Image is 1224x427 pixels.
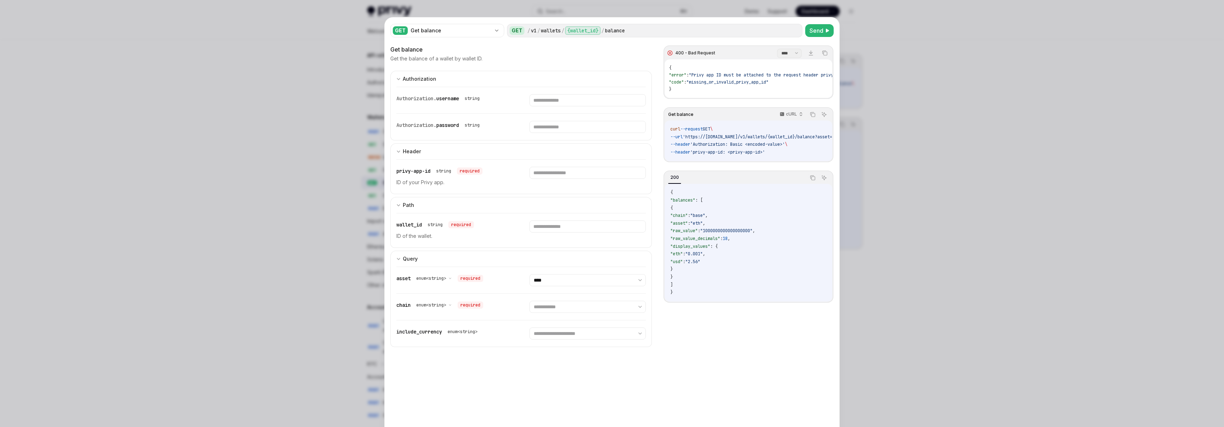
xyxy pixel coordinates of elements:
[723,236,728,241] span: 18
[703,251,705,257] span: ,
[390,55,482,62] p: Get the balance of a wallet by wallet ID.
[396,94,482,103] div: Authorization.username
[785,142,787,147] span: \
[686,72,689,78] span: :
[670,205,673,211] span: {
[690,142,785,147] span: 'Authorization: Basic <encoded-value>'
[416,275,452,282] button: enum<string>
[669,79,684,85] span: "code"
[390,251,652,267] button: expand input section
[683,259,685,265] span: :
[416,276,446,281] span: enum<string>
[675,50,715,56] div: 400 - Bad Request
[390,143,652,159] button: expand input section
[670,142,690,147] span: --header
[670,126,680,132] span: curl
[396,178,512,187] p: ID of your Privy app.
[685,259,700,265] span: "2.56"
[683,134,845,140] span: 'https://[DOMAIN_NAME]/v1/wallets/{wallet_id}/balance?asset=usdc'
[396,220,474,229] div: wallet_id
[670,289,673,295] span: }
[403,201,414,209] div: Path
[698,228,700,234] span: :
[685,251,703,257] span: "0.001"
[670,244,710,249] span: "display_values"
[776,108,806,121] button: cURL
[690,220,703,226] span: "eth"
[396,122,436,128] span: Authorization.
[688,213,690,218] span: :
[670,197,695,203] span: "balances"
[565,26,601,35] div: {wallet_id}
[690,149,765,155] span: 'privy-app-id: <privy-app-id>'
[541,27,561,34] div: wallets
[695,197,703,203] span: : [
[728,236,730,241] span: ,
[390,45,652,54] div: Get balance
[527,27,530,34] div: /
[396,121,482,129] div: Authorization.password
[808,173,817,182] button: Copy the contents from the code block
[690,213,705,218] span: "base"
[700,228,753,234] span: "1000000000000000000"
[396,327,480,336] div: include_currency
[670,236,720,241] span: "raw_value_decimals"
[396,95,436,102] span: Authorization.
[786,111,797,117] p: cURL
[396,275,411,282] span: asset
[458,301,483,309] div: required
[601,27,604,34] div: /
[686,79,769,85] span: "missing_or_invalid_privy_app_id"
[403,75,436,83] div: Authorization
[396,302,411,308] span: chain
[411,27,491,34] div: Get balance
[605,27,625,34] div: balance
[390,197,652,213] button: expand input section
[457,167,482,175] div: required
[670,251,683,257] span: "eth"
[820,48,829,58] button: Copy the contents from the code block
[753,228,755,234] span: ,
[703,220,705,226] span: ,
[396,232,512,240] p: ID of the wallet.
[416,301,452,309] button: enum<string>
[670,259,683,265] span: "usd"
[531,27,537,34] div: v1
[436,95,459,102] span: username
[670,149,690,155] span: --header
[819,110,829,119] button: Ask AI
[710,244,718,249] span: : {
[808,110,817,119] button: Copy the contents from the code block
[393,26,408,35] div: GET
[396,167,482,175] div: privy-app-id
[688,220,690,226] span: :
[805,24,834,37] button: Send
[448,221,474,228] div: required
[669,65,671,71] span: {
[416,302,446,308] span: enum<string>
[705,213,708,218] span: ,
[510,26,524,35] div: GET
[668,112,693,117] span: Get balance
[670,266,673,272] span: }
[396,168,431,174] span: privy-app-id
[669,86,671,92] span: }
[670,274,673,280] span: }
[668,173,681,182] div: 200
[403,255,418,263] div: Query
[809,26,823,35] span: Send
[390,23,504,38] button: GETGet balance
[458,275,483,282] div: required
[710,126,713,132] span: \
[819,173,829,182] button: Ask AI
[396,274,483,283] div: asset
[670,213,688,218] span: "chain"
[670,220,688,226] span: "asset"
[670,282,673,288] span: ]
[670,134,683,140] span: --url
[680,126,703,132] span: --request
[684,79,686,85] span: :
[669,72,686,78] span: "error"
[390,71,652,87] button: expand input section
[396,329,442,335] span: include_currency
